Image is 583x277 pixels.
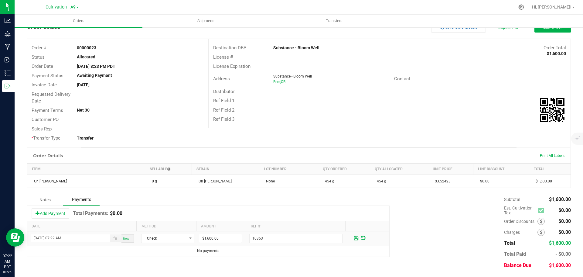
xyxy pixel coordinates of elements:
[5,70,11,76] inline-svg: Inventory
[73,210,108,216] h1: Total Payments:
[540,98,564,122] qrcode: 00000023
[529,163,571,175] th: Total
[504,230,537,235] span: Charges
[32,45,46,50] span: Order #
[547,51,566,56] strong: $1,600.00
[32,73,63,78] span: Payment Status
[263,179,275,183] span: None
[549,240,571,246] span: $1,600.00
[432,179,451,183] span: $3.52423
[473,163,529,175] th: Line Discount
[3,253,12,270] p: 07:22 AM PDT
[145,163,192,175] th: Sellable
[32,208,69,219] button: Add Payment
[77,108,90,113] strong: Net 30
[77,54,95,59] strong: Allocated
[318,18,351,24] span: Transfers
[77,73,112,78] strong: Awaiting Payment
[77,136,94,140] strong: Transfer
[213,89,235,94] span: Distributor
[428,163,473,175] th: Unit Price
[273,80,281,84] span: Bend
[538,206,547,214] span: Calculate cultivation tax
[33,153,63,158] h1: Order Details
[273,45,319,50] strong: Substance - Bloom Well
[77,64,115,69] strong: [DATE] 8:23 PM PDT
[213,45,247,50] span: Destination DBA
[32,117,59,122] span: Customer PO
[32,126,52,132] span: Sales Rep
[504,197,520,202] span: Subtotal
[77,82,90,87] strong: [DATE]
[318,163,370,175] th: Qty Ordered
[32,135,60,141] span: Transfer Type
[197,249,219,253] span: No payments
[213,76,230,81] span: Address
[31,179,67,183] span: Oh [PERSON_NAME]
[540,154,564,158] span: Print All Labels
[213,116,234,122] span: Ref Field 3
[532,5,571,9] span: Hi, [PERSON_NAME]!
[440,25,477,29] span: Sync to QuickBooks
[543,25,562,29] span: Edit Order
[504,251,526,257] span: Total Paid
[517,4,525,10] div: Manage settings
[32,92,70,104] span: Requested Delivery Date
[136,221,196,232] th: Method
[540,98,564,122] img: Scan me!
[5,18,11,24] inline-svg: Analytics
[504,262,531,268] span: Balance Due
[123,237,129,240] span: Now
[246,221,345,232] th: Ref #
[110,210,122,216] p: $0.00
[196,179,232,183] span: Oh [PERSON_NAME]
[5,31,11,37] inline-svg: Grow
[32,108,63,113] span: Payment Terms
[3,270,12,274] p: 09/26
[15,15,142,27] a: Orders
[549,196,571,202] span: $1,600.00
[27,163,145,175] th: Item
[46,5,76,10] span: Cultivation - A9
[77,45,96,50] strong: 00000023
[558,218,571,224] span: $0.00
[281,80,285,84] span: OR
[5,83,11,89] inline-svg: Outbound
[259,163,318,175] th: Lot Number
[549,262,571,268] span: $1,600.00
[374,179,386,183] span: 454 g
[558,207,571,213] span: $0.00
[504,240,515,246] span: Total
[213,98,234,103] span: Ref Field 1
[322,179,334,183] span: 454 g
[141,234,186,243] span: Check
[32,54,45,60] span: Status
[192,163,259,175] th: Strain
[504,219,537,224] span: Order Discounts
[533,179,552,183] span: $1,600.00
[477,179,489,183] span: $0.00
[504,206,536,215] span: Est. Cultivation Tax
[280,80,281,84] span: ,
[142,15,270,27] a: Shipments
[213,107,234,113] span: Ref Field 2
[555,251,571,257] span: - $0.00
[273,74,312,78] span: Substance - Bloom Well
[370,163,428,175] th: Qty Allocated
[394,76,410,81] span: Contact
[196,221,246,232] th: Amount
[149,179,157,183] span: 0 g
[32,64,53,69] span: Order Date
[65,18,93,24] span: Orders
[63,194,100,206] div: Payments
[5,44,11,50] inline-svg: Manufacturing
[213,54,233,60] span: License #
[5,57,11,63] inline-svg: Inbound
[27,194,63,205] div: Notes
[544,45,566,50] span: Order Total
[558,229,571,235] span: $0.00
[213,64,251,69] span: License Expiration
[31,234,103,242] input: Payment Datetime
[110,234,122,242] span: Toggle popup
[270,15,398,27] a: Transfers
